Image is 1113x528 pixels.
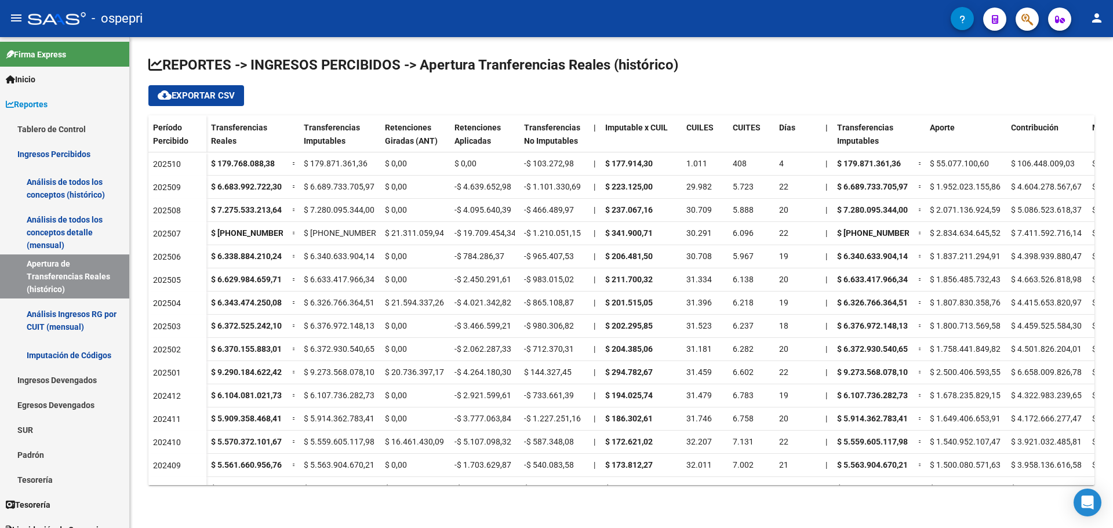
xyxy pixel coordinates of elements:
span: 202410 [153,438,181,447]
strong: $ 181.019,04 [605,483,653,493]
span: $ 4.415.653.820,97 [1011,298,1082,307]
span: $ 5.563.904.670,21 [304,460,374,469]
span: $ 0,00 [385,275,407,284]
strong: $ 9.273.568.078,10 [837,367,908,377]
span: $ 5.559.605.117,98 [304,437,374,446]
span: = [918,483,923,493]
span: -$ 712.370,31 [524,344,574,354]
span: | [825,367,827,377]
span: | [825,123,828,132]
span: $ 0,00 [385,391,407,400]
span: Tesorería [6,498,50,511]
span: = [918,159,923,168]
span: = [292,367,297,377]
span: 30.556 [686,483,712,493]
span: 31.396 [686,298,712,307]
span: 7.002 [733,460,754,469]
span: -$ 784.286,37 [454,252,504,261]
span: $ 1.678.235.829,15 [930,391,1001,400]
span: 19 [779,252,788,261]
span: 31.746 [686,414,712,423]
span: | [825,159,827,168]
span: 20 [779,205,788,214]
span: $ 0,00 [385,344,407,354]
span: $ 2.071.136.924,59 [930,205,1001,214]
span: = [918,205,923,214]
strong: $ 202.295,85 [605,321,653,330]
span: | [825,321,827,330]
span: | [825,460,827,469]
span: 31.334 [686,275,712,284]
strong: $ 6.338.884.210,24 [211,252,282,261]
span: $ 3.958.136.616,58 [1011,460,1082,469]
span: 4 [779,159,784,168]
datatable-header-cell: Contribución [1006,115,1087,164]
span: -$ 1.101.330,69 [524,182,581,191]
span: 31.479 [686,391,712,400]
span: | [594,182,595,191]
datatable-header-cell: Imputable x CUIL [601,115,682,164]
span: 32.207 [686,437,712,446]
strong: $ 5.559.605.117,98 [837,437,908,446]
strong: $ 5.563.904.670,21 [837,460,908,469]
strong: $ 294.782,67 [605,367,653,377]
span: -$ 4.639.652,98 [454,182,511,191]
mat-icon: cloud_download [158,88,172,102]
span: $ 6.326.766.364,51 [304,298,374,307]
span: - ospepri [92,6,143,31]
span: 5.967 [733,252,754,261]
span: -$ 2.062.287,33 [454,344,511,354]
span: | [825,344,827,354]
span: 32.011 [686,460,712,469]
strong: $ 6.633.417.966,34 [837,275,908,284]
div: Open Intercom Messenger [1074,489,1101,516]
span: 31.459 [686,367,712,377]
strong: $ 6.107.736.282,73 [837,391,908,400]
span: $ 179.871.361,36 [304,159,368,168]
span: = [292,298,297,307]
span: -$ 3.777.063,84 [454,414,511,423]
span: $ 6.633.417.966,34 [304,275,374,284]
span: -$ 5.107.098,32 [454,437,511,446]
span: 6.237 [733,321,754,330]
span: = [918,298,923,307]
span: $ 0,00 [454,159,477,168]
span: $ 5.086.523.618,37 [1011,205,1082,214]
span: Retenciones Aplicadas [454,123,501,145]
span: $ 0,00 [385,159,407,168]
span: $ [PHONE_NUMBER],30 [304,228,390,238]
span: 18 [779,321,788,330]
span: | [825,414,827,423]
span: = [918,344,923,354]
span: $ 144.327,45 [524,367,572,377]
span: 202510 [153,159,181,169]
span: 7.131 [733,437,754,446]
strong: $ 177.914,30 [605,159,653,168]
span: = [918,414,923,423]
strong: $ 6.683.992.722,30 [211,182,282,191]
span: -$ 4.021.342,82 [454,298,511,307]
span: 202503 [153,322,181,331]
span: 6.758 [733,414,754,423]
span: | [825,205,827,214]
span: $ 1.800.713.569,58 [930,321,1001,330]
span: -$ 587.348,08 [524,437,574,446]
span: 5.888 [733,205,754,214]
span: $ 0,00 [385,483,407,493]
span: 19 [779,298,788,307]
datatable-header-cell: Retenciones Giradas (ANT) [380,115,450,164]
span: -$ 19.709.454,34 [454,228,516,238]
span: 202507 [153,229,181,238]
span: $ 4.322.983.239,65 [1011,391,1082,400]
span: $ 0,00 [385,414,407,423]
span: | [825,483,827,493]
span: $ 1.500.080.571,63 [930,460,1001,469]
span: 202411 [153,414,181,424]
span: | [594,483,595,493]
span: 19 [779,391,788,400]
datatable-header-cell: Aporte [925,115,1006,164]
span: $ 7.411.592.716,14 [1011,228,1082,238]
span: 31.181 [686,344,712,354]
strong: $ 172.621,02 [605,437,653,446]
span: $ 5.531.217.747,37 [304,483,374,493]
